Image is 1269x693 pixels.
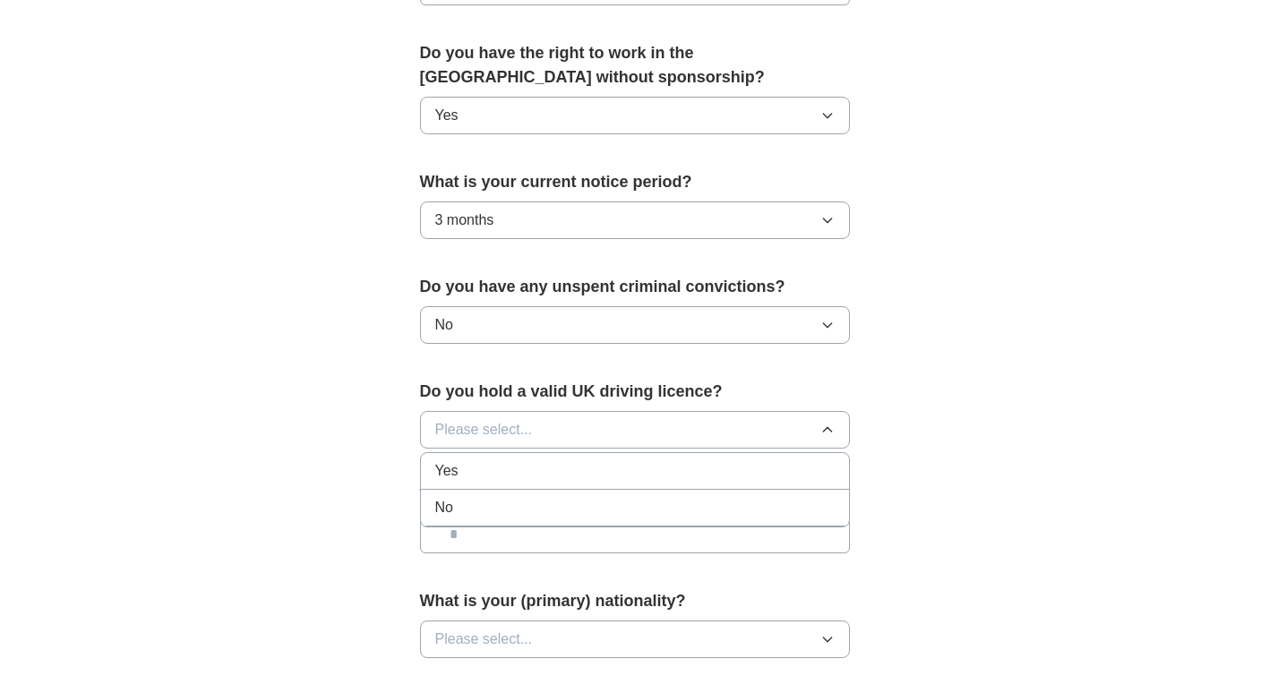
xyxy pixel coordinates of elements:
span: Please select... [435,629,533,650]
label: What is your current notice period? [420,170,850,194]
button: No [420,306,850,344]
button: Yes [420,97,850,134]
label: Do you hold a valid UK driving licence? [420,380,850,404]
label: Do you have the right to work in the [GEOGRAPHIC_DATA] without sponsorship? [420,41,850,90]
label: Do you have any unspent criminal convictions? [420,275,850,299]
button: Please select... [420,620,850,658]
span: Yes [435,105,459,126]
label: What is your (primary) nationality? [420,589,850,613]
button: 3 months [420,201,850,239]
button: Please select... [420,411,850,449]
span: Yes [435,460,459,482]
span: No [435,314,453,336]
span: 3 months [435,210,494,231]
span: No [435,497,453,518]
span: Please select... [435,419,533,441]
